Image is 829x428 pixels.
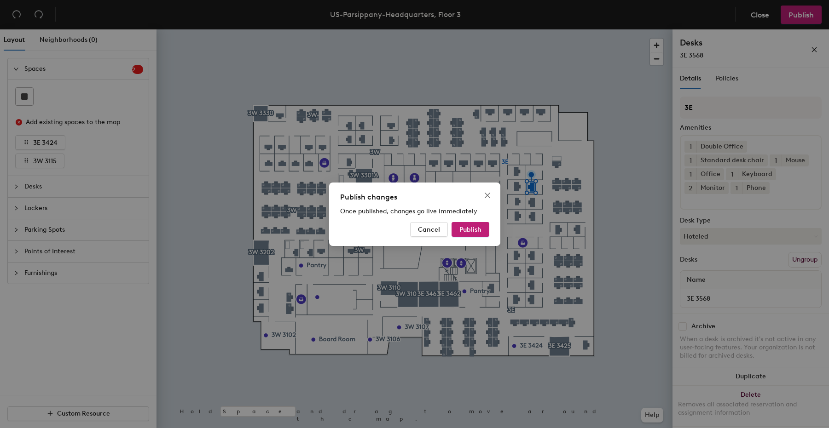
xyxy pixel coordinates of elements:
[484,192,491,199] span: close
[340,207,477,215] span: Once published, changes go live immediately
[340,192,489,203] div: Publish changes
[418,225,440,233] span: Cancel
[480,188,495,203] button: Close
[410,222,448,237] button: Cancel
[459,225,481,233] span: Publish
[452,222,489,237] button: Publish
[480,192,495,199] span: Close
